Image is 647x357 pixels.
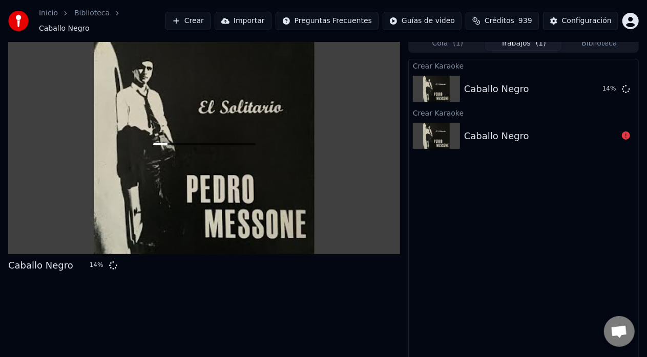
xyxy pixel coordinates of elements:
[39,8,165,34] nav: breadcrumb
[8,258,73,273] div: Caballo Negro
[604,316,635,347] div: Chat abierto
[562,16,612,26] div: Configuración
[90,261,105,270] div: 14 %
[39,24,90,34] span: Caballo Negro
[410,36,486,51] button: Cola
[276,12,379,30] button: Preguntas Frecuentes
[383,12,462,30] button: Guías de video
[409,59,638,72] div: Crear Karaoke
[453,38,463,49] span: ( 1 )
[543,12,618,30] button: Configuración
[561,36,637,51] button: Biblioteca
[518,16,532,26] span: 939
[466,12,539,30] button: Créditos939
[215,12,272,30] button: Importar
[536,38,546,49] span: ( 1 )
[74,8,110,18] a: Biblioteca
[464,82,529,96] div: Caballo Negro
[486,36,561,51] button: Trabajos
[464,129,529,143] div: Caballo Negro
[8,11,29,31] img: youka
[485,16,514,26] span: Créditos
[39,8,58,18] a: Inicio
[602,85,618,93] div: 14 %
[165,12,211,30] button: Crear
[409,106,638,119] div: Crear Karaoke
